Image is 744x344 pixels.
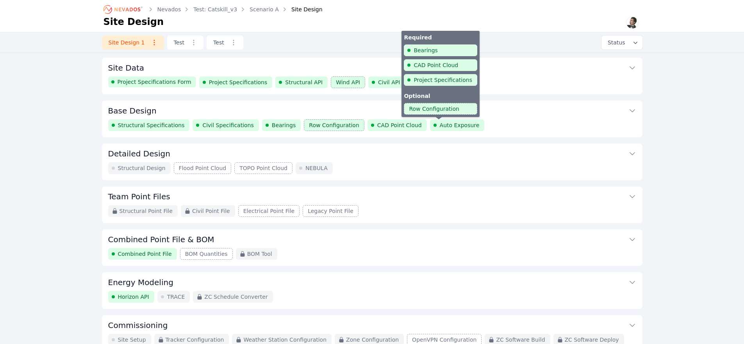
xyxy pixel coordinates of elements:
[118,336,146,344] span: Site Setup
[108,144,636,162] button: Detailed Design
[346,336,399,344] span: Zone Configuration
[377,121,422,129] span: CAD Point Cloud
[120,207,173,215] span: Structural Point File
[250,5,279,13] a: Scenario A
[207,35,243,50] a: Test
[336,78,360,86] span: Wind API
[108,191,170,202] h3: Team Point Files
[285,78,323,86] span: Structural API
[102,101,642,137] div: Base DesignStructural SpecificationsCivil SpecificationsBearingsRow ConfigurationCAD Point CloudA...
[108,320,168,331] h3: Commissioning
[103,3,323,16] nav: Breadcrumb
[108,234,214,245] h3: Combined Point File & BOM
[108,105,157,116] h3: Base Design
[118,121,185,129] span: Structural Specifications
[308,207,353,215] span: Legacy Point File
[412,336,476,344] span: OpenVPN Configuration
[440,121,480,129] span: Auto Exposure
[108,148,170,159] h3: Detailed Design
[167,35,204,50] a: Test
[102,144,642,180] div: Detailed DesignStructural DesignFlood Point CloudTOPO Point CloudNEBULA
[626,16,639,29] img: Alex Kushner
[102,229,642,266] div: Combined Point File & BOMCombined Point FileBOM QuantitiesBOM Tool
[118,78,191,86] span: Project Specifications Form
[157,5,181,13] a: Nevados
[108,229,636,248] button: Combined Point File & BOM
[209,78,268,86] span: Project Specifications
[272,121,296,129] span: Bearings
[309,121,359,129] span: Row Configuration
[103,16,164,28] h1: Site Design
[179,164,227,172] span: Flood Point Cloud
[243,207,294,215] span: Electrical Point File
[192,207,230,215] span: Civil Point File
[185,250,228,258] span: BOM Quantities
[108,186,636,205] button: Team Point Files
[108,277,173,288] h3: Energy Modeling
[118,293,149,301] span: Horizon API
[496,336,545,344] span: ZC Software Build
[247,250,272,258] span: BOM Tool
[601,35,642,50] button: Status
[239,164,287,172] span: TOPO Point Cloud
[378,78,400,86] span: Civil API
[118,164,166,172] span: Structural Design
[243,336,327,344] span: Weather Station Configuration
[108,101,636,119] button: Base Design
[102,272,642,309] div: Energy ModelingHorizon APITRACEZC Schedule Converter
[108,315,636,334] button: Commissioning
[108,58,636,76] button: Site Data
[193,5,237,13] a: Test: Catskill_v3
[605,39,625,46] span: Status
[280,5,323,13] div: Site Design
[108,272,636,291] button: Energy Modeling
[108,62,145,73] h3: Site Data
[305,164,328,172] span: NEBULA
[202,121,253,129] span: Civil Specifications
[102,186,642,223] div: Team Point FilesStructural Point FileCivil Point FileElectrical Point FileLegacy Point File
[118,250,172,258] span: Combined Point File
[166,336,224,344] span: Tracker Configuration
[102,35,164,50] a: Site Design 1
[167,293,185,301] span: TRACE
[565,336,619,344] span: ZC Software Deploy
[102,58,642,94] div: Site DataProject Specifications FormProject SpecificationsStructural APIWind APICivil API
[204,293,268,301] span: ZC Schedule Converter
